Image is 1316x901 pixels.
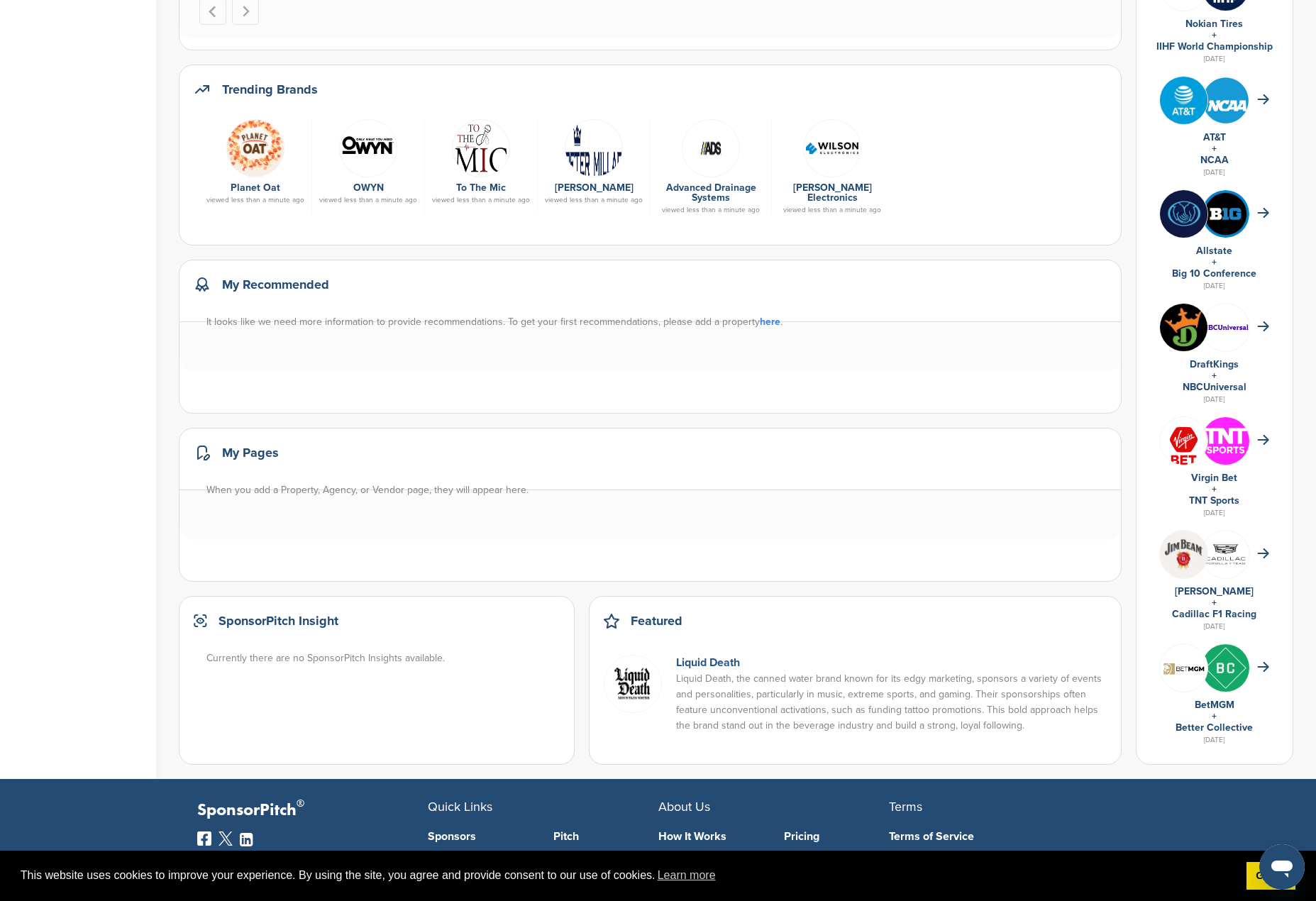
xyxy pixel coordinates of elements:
[1160,417,1207,475] img: Images (26)
[432,119,530,176] a: Final logo
[1172,267,1256,280] a: Big 10 Conference
[656,865,718,886] a: learn more about cookies
[197,800,428,821] p: SponsorPitch
[682,119,740,177] img: Ads
[658,119,764,176] a: Ads
[1190,358,1239,370] a: DraftKings
[1200,154,1229,166] a: NCAA
[1212,29,1217,41] a: +
[1151,280,1278,292] div: [DATE]
[1202,190,1249,238] img: Eum25tej 400x400
[1195,699,1234,711] a: BetMGM
[604,655,662,713] img: Screen shot 2022 01 05 at 10.58.13 am
[1160,77,1207,124] img: Tpli2eyp 400x400
[631,611,682,631] h2: Featured
[339,119,397,177] img: Owyn
[319,119,417,176] a: Owyn
[222,443,279,463] h2: My Pages
[206,651,561,666] div: Currently there are no SponsorPitch Insights available.
[1202,417,1249,465] img: Qiv8dqs7 400x400
[1203,131,1226,143] a: AT&T
[1259,844,1305,890] iframe: Button to launch messaging window
[1151,620,1278,633] div: [DATE]
[226,119,284,177] img: 2023 02 07 13 12 18
[676,671,1107,734] p: Liquid Death, the canned water brand known for its edgy marketing, sponsors a variety of events a...
[319,197,417,204] div: viewed less than a minute ago
[658,831,763,842] a: How It Works
[779,206,885,214] div: viewed less than a minute ago
[1202,531,1249,578] img: Fcgoatp8 400x400
[784,831,889,842] a: Pricing
[1212,710,1217,722] a: +
[197,831,211,846] img: Facebook
[1183,381,1246,393] a: NBCUniversal
[1160,531,1207,578] img: Jyyddrmw 400x400
[428,799,492,814] span: Quick Links
[1176,722,1253,734] a: Better Collective
[1189,494,1239,507] a: TNT Sports
[206,314,1108,330] div: It looks like we need more information to provide recommendations. To get your first recommendati...
[889,831,1098,842] a: Terms of Service
[565,119,623,177] img: 330px peter millar logo.svg
[1212,256,1217,268] a: +
[1160,656,1207,680] img: Screen shot 2020 11 05 at 10.46.00 am
[222,79,318,99] h2: Trending Brands
[1246,862,1295,890] a: dismiss cookie message
[555,182,634,194] a: [PERSON_NAME]
[666,182,756,204] a: Advanced Drainage Systems
[760,316,780,328] a: here
[553,831,658,842] a: Pitch
[21,865,1235,886] span: This website uses cookies to improve your experience. By using the site, you agree and provide co...
[452,119,510,177] img: Final logo
[545,119,643,176] a: 330px peter millar logo.svg
[206,482,1108,498] div: When you add a Property, Agency, or Vendor page, they will appear here.
[1202,77,1249,124] img: St3croq2 400x400
[793,182,872,204] a: [PERSON_NAME] Electronics
[676,656,740,670] a: Liquid Death
[222,275,329,294] h2: My Recommended
[658,799,710,814] span: About Us
[1212,143,1217,155] a: +
[1202,644,1249,692] img: Inc kuuz 400x400
[219,611,338,631] h2: SponsorPitch Insight
[1212,483,1217,495] a: +
[456,182,506,194] a: To The Mic
[889,799,922,814] span: Terms
[231,182,280,194] a: Planet Oat
[1175,585,1254,597] a: [PERSON_NAME]
[206,119,304,176] a: 2023 02 07 13 12 18
[219,831,233,846] img: Twitter
[779,119,885,176] a: Wilson
[1202,304,1249,351] img: Nbcuniversal 400x400
[1156,40,1273,52] a: IIHF World Championship
[1151,166,1278,179] div: [DATE]
[1151,393,1278,406] div: [DATE]
[1151,52,1278,65] div: [DATE]
[545,197,643,204] div: viewed less than a minute ago
[206,197,304,204] div: viewed less than a minute ago
[1151,734,1278,746] div: [DATE]
[1212,597,1217,609] a: +
[658,206,764,214] div: viewed less than a minute ago
[1160,190,1207,238] img: Bi wggbs 400x400
[1212,370,1217,382] a: +
[1160,304,1207,351] img: Draftkings logo
[297,795,304,812] span: ®
[428,831,533,842] a: Sponsors
[353,182,384,194] a: OWYN
[1151,507,1278,519] div: [DATE]
[1185,18,1243,30] a: Nokian Tires
[432,197,530,204] div: viewed less than a minute ago
[803,119,861,177] img: Wilson
[1172,608,1256,620] a: Cadillac F1 Racing
[1196,245,1232,257] a: Allstate
[1191,472,1237,484] a: Virgin Bet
